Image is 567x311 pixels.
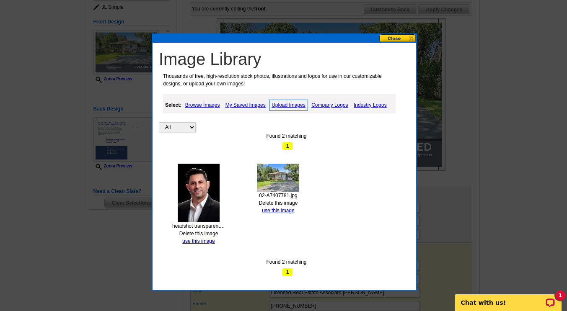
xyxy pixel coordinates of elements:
strong: Select: [165,102,181,108]
a: Upload Images [269,100,308,111]
img: thumb-68b89b529c29b.jpg [178,164,220,222]
a: Browse Images [183,100,222,110]
a: use this image [182,238,215,244]
a: use this image [262,208,294,213]
div: 02-A7407781.jpg [252,192,305,199]
p: Thousands of free, high-resolution stock photos, illustrations and logos for use in our customiza... [159,72,399,87]
img: thumb-68b89b1b2a261.jpg [257,164,299,192]
span: 1 [282,268,293,276]
h1: Image Library [159,49,414,69]
iframe: LiveChat chat widget [449,285,567,311]
span: 1 [282,142,293,150]
div: Found 2 matching [159,258,414,266]
a: My Saved Images [223,100,268,110]
a: Delete this image [259,200,298,206]
div: headshot transparent.png [172,222,225,230]
a: Industry Logos [352,100,389,110]
a: Delete this image [179,231,218,236]
div: Found 2 matching [159,132,414,140]
a: Company Logos [309,100,350,110]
